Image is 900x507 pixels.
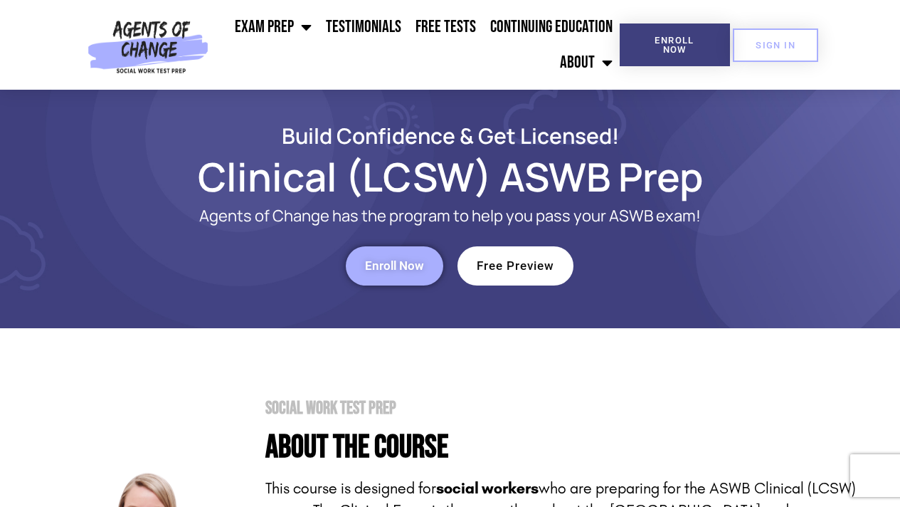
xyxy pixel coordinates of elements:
[265,399,856,417] h2: Social Work Test Prep
[265,432,856,464] h4: About the Course
[214,9,619,80] nav: Menu
[45,125,856,146] h2: Build Confidence & Get Licensed!
[436,479,539,498] strong: social workers
[228,9,319,45] a: Exam Prep
[733,28,818,62] a: SIGN IN
[620,23,730,66] a: Enroll Now
[408,9,483,45] a: Free Tests
[483,9,620,45] a: Continuing Education
[642,36,707,54] span: Enroll Now
[477,260,554,272] span: Free Preview
[457,246,573,286] a: Free Preview
[45,160,856,193] h1: Clinical (LCSW) ASWB Prep
[553,45,620,80] a: About
[346,246,443,286] a: Enroll Now
[756,41,795,50] span: SIGN IN
[319,9,408,45] a: Testimonials
[365,260,424,272] span: Enroll Now
[102,207,799,225] p: Agents of Change has the program to help you pass your ASWB exam!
